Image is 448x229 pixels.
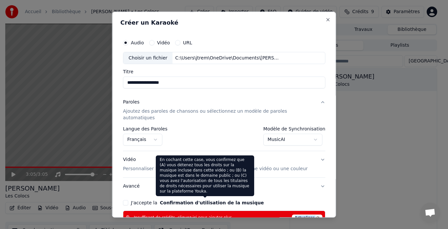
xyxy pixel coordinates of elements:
button: Avancé [123,178,325,195]
div: Choisir un fichier [123,52,173,64]
button: ParolesAjoutez des paroles de chansons ou sélectionnez un modèle de paroles automatiques [123,94,325,127]
label: Vidéo [157,40,170,45]
label: Langue des Paroles [123,127,168,131]
label: Audio [131,40,144,45]
div: Paroles [123,99,139,106]
button: VidéoPersonnaliser le vidéo de karaoké : utiliser une image, une vidéo ou une couleur [123,151,325,178]
h2: Créer un Karaoké [120,20,328,26]
label: URL [183,40,192,45]
span: Insuffisant de crédits, cliquez ici pour ajouter plus [134,215,232,220]
div: C:\Users\jtrem\OneDrive\Documents\[PERSON_NAME]\les colocs-[PERSON_NAME].mp3 [173,55,284,61]
label: J'accepte la [131,201,264,205]
label: Titre [123,70,325,74]
div: Vidéo [123,157,308,172]
div: ParolesAjoutez des paroles de chansons ou sélectionnez un modèle de paroles automatiques [123,127,325,151]
span: Actualiser [292,215,322,222]
label: Modèle de Synchronisation [263,127,325,131]
button: J'accepte la [160,201,264,205]
p: Ajoutez des paroles de chansons ou sélectionnez un modèle de paroles automatiques [123,108,315,122]
div: En cochant cette case, vous confirmez que (A) vous détenez tous les droits sur la musique incluse... [156,155,254,196]
p: Personnaliser le vidéo de karaoké : utiliser une image, une vidéo ou une couleur [123,166,308,172]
